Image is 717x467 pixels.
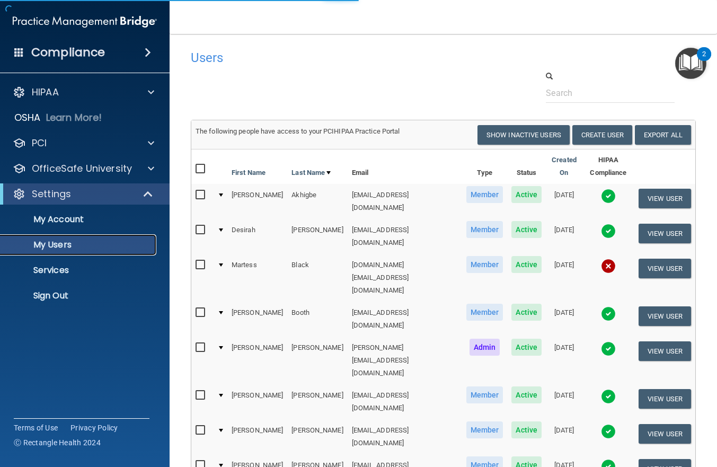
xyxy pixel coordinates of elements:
td: Booth [287,302,347,337]
span: Member [466,256,503,273]
a: Privacy Policy [70,422,118,433]
span: Active [511,256,542,273]
button: View User [639,189,691,208]
p: HIPAA [32,86,59,99]
td: [EMAIL_ADDRESS][DOMAIN_NAME] [348,419,462,454]
a: PCI [13,137,154,149]
button: View User [639,259,691,278]
div: 2 [702,54,706,68]
td: [DATE] [546,219,582,254]
button: View User [639,306,691,326]
td: [DOMAIN_NAME][EMAIL_ADDRESS][DOMAIN_NAME] [348,254,462,302]
th: Email [348,149,462,184]
span: The following people have access to your PCIHIPAA Practice Portal [196,127,400,135]
td: [PERSON_NAME] [287,419,347,454]
td: [PERSON_NAME] [227,419,287,454]
p: OfficeSafe University [32,162,132,175]
button: Open Resource Center, 2 new notifications [675,48,706,79]
span: Active [511,386,542,403]
td: [PERSON_NAME] [227,184,287,219]
span: Member [466,421,503,438]
a: Created On [550,154,578,179]
span: Member [466,221,503,238]
span: Active [511,421,542,438]
td: [PERSON_NAME][EMAIL_ADDRESS][DOMAIN_NAME] [348,337,462,384]
input: Search [546,83,675,103]
span: Active [511,304,542,321]
img: tick.e7d51cea.svg [601,306,616,321]
p: PCI [32,137,47,149]
td: [EMAIL_ADDRESS][DOMAIN_NAME] [348,219,462,254]
th: HIPAA Compliance [582,149,634,184]
span: Ⓒ Rectangle Health 2024 [14,437,101,448]
p: My Account [7,214,152,225]
img: tick.e7d51cea.svg [601,224,616,239]
h4: Users [191,51,479,65]
button: Show Inactive Users [477,125,570,145]
button: View User [639,224,691,243]
td: [PERSON_NAME] [287,219,347,254]
td: Akhigbe [287,184,347,219]
td: [PERSON_NAME] [227,384,287,419]
img: tick.e7d51cea.svg [601,424,616,439]
td: [DATE] [546,302,582,337]
td: [PERSON_NAME] [287,384,347,419]
td: [DATE] [546,337,582,384]
td: [DATE] [546,254,582,302]
td: [DATE] [546,419,582,454]
span: Active [511,339,542,356]
button: View User [639,424,691,444]
button: View User [639,341,691,361]
img: tick.e7d51cea.svg [601,341,616,356]
h4: Compliance [31,45,105,60]
th: Status [507,149,546,184]
a: Terms of Use [14,422,58,433]
td: [DATE] [546,184,582,219]
td: Desirah [227,219,287,254]
a: OfficeSafe University [13,162,154,175]
span: Member [466,304,503,321]
p: Sign Out [7,290,152,301]
img: PMB logo [13,11,157,32]
img: cross.ca9f0e7f.svg [601,259,616,274]
span: Active [511,221,542,238]
img: tick.e7d51cea.svg [601,189,616,204]
td: [PERSON_NAME] [287,337,347,384]
td: [EMAIL_ADDRESS][DOMAIN_NAME] [348,384,462,419]
td: [EMAIL_ADDRESS][DOMAIN_NAME] [348,184,462,219]
span: Member [466,386,503,403]
button: Create User [572,125,632,145]
td: [EMAIL_ADDRESS][DOMAIN_NAME] [348,302,462,337]
p: OSHA [14,111,41,124]
p: Learn More! [46,111,102,124]
button: View User [639,389,691,409]
a: Export All [635,125,691,145]
td: [PERSON_NAME] [227,337,287,384]
span: Active [511,186,542,203]
a: First Name [232,166,265,179]
td: Martess [227,254,287,302]
td: [PERSON_NAME] [227,302,287,337]
p: Services [7,265,152,276]
span: Admin [470,339,500,356]
a: Last Name [291,166,331,179]
img: tick.e7d51cea.svg [601,389,616,404]
th: Type [462,149,508,184]
td: Black [287,254,347,302]
a: Settings [13,188,154,200]
p: Settings [32,188,71,200]
span: Member [466,186,503,203]
p: My Users [7,240,152,250]
td: [DATE] [546,384,582,419]
a: HIPAA [13,86,154,99]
